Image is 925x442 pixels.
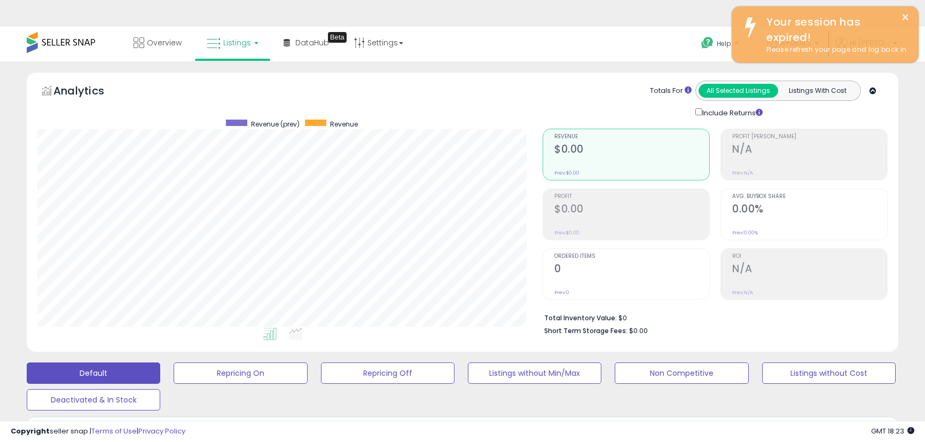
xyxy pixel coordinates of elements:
button: Listings With Cost [778,84,857,98]
div: Tooltip anchor [328,32,347,43]
h2: 0 [554,263,709,277]
span: DataHub [295,37,329,48]
span: Avg. Buybox Share [732,194,887,200]
i: Get Help [701,36,714,50]
button: Listings without Min/Max [468,362,601,384]
h2: N/A [732,263,887,277]
h2: 0.00% [732,203,887,217]
strong: Copyright [11,426,50,436]
li: $0 [544,311,880,323]
small: Prev: 0 [554,289,569,296]
small: Prev: N/A [732,170,753,176]
span: Revenue [330,120,358,129]
span: Help [717,39,731,48]
a: Listings [199,27,266,59]
button: Repricing On [174,362,307,384]
button: Repricing Off [321,362,454,384]
a: Terms of Use [91,426,137,436]
span: Ordered Items [554,254,709,259]
h2: $0.00 [554,203,709,217]
span: Listings [223,37,251,48]
h2: $0.00 [554,143,709,157]
a: Privacy Policy [138,426,185,436]
button: Deactivated & In Stock [27,389,160,411]
b: Total Inventory Value: [544,313,617,322]
h2: N/A [732,143,887,157]
div: Please refresh your page and log back in [758,45,911,55]
span: Revenue [554,134,709,140]
button: All Selected Listings [699,84,778,98]
div: Your session has expired! [758,14,911,45]
small: Prev: 0.00% [732,230,758,236]
div: seller snap | | [11,427,185,437]
small: Prev: N/A [732,289,753,296]
a: Help [693,28,749,61]
span: Profit [PERSON_NAME] [732,134,887,140]
a: Overview [126,27,190,59]
span: $0.00 [629,326,648,336]
span: Profit [554,194,709,200]
span: Revenue (prev) [251,120,300,129]
button: Non Competitive [615,362,748,384]
div: Include Returns [687,106,775,119]
div: Totals For [650,86,692,96]
a: DataHub [276,27,337,59]
b: Short Term Storage Fees: [544,326,628,335]
button: Listings without Cost [762,362,896,384]
a: Settings [346,27,411,59]
span: 2025-09-11 18:23 GMT [871,426,914,436]
small: Prev: $0.00 [554,170,579,176]
h5: Analytics [53,83,125,101]
span: Overview [147,37,182,48]
button: Default [27,362,160,384]
span: ROI [732,254,887,259]
small: Prev: $0.00 [554,230,579,236]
